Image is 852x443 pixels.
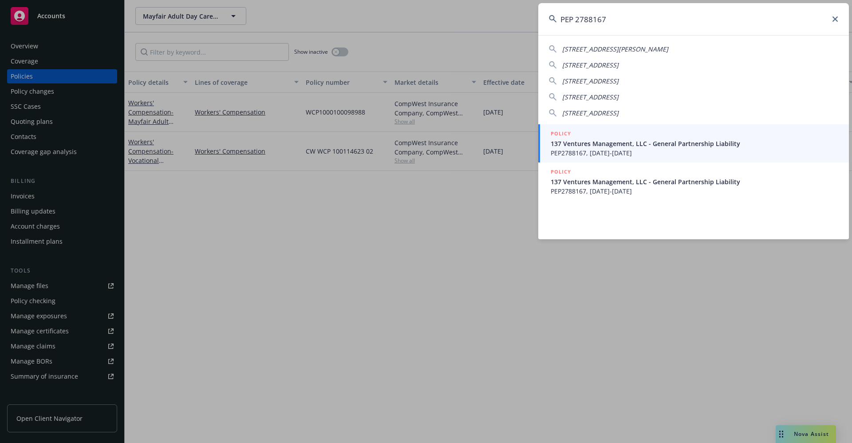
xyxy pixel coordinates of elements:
a: POLICY137 Ventures Management, LLC - General Partnership LiabilityPEP2788167, [DATE]-[DATE] [538,162,849,201]
h5: POLICY [551,167,571,176]
span: [STREET_ADDRESS][PERSON_NAME] [562,45,668,53]
span: [STREET_ADDRESS] [562,77,619,85]
span: [STREET_ADDRESS] [562,61,619,69]
input: Search... [538,3,849,35]
h5: POLICY [551,129,571,138]
span: [STREET_ADDRESS] [562,109,619,117]
span: PEP2788167, [DATE]-[DATE] [551,186,838,196]
span: 137 Ventures Management, LLC - General Partnership Liability [551,177,838,186]
span: PEP2788167, [DATE]-[DATE] [551,148,838,158]
span: 137 Ventures Management, LLC - General Partnership Liability [551,139,838,148]
a: POLICY137 Ventures Management, LLC - General Partnership LiabilityPEP2788167, [DATE]-[DATE] [538,124,849,162]
span: [STREET_ADDRESS] [562,93,619,101]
